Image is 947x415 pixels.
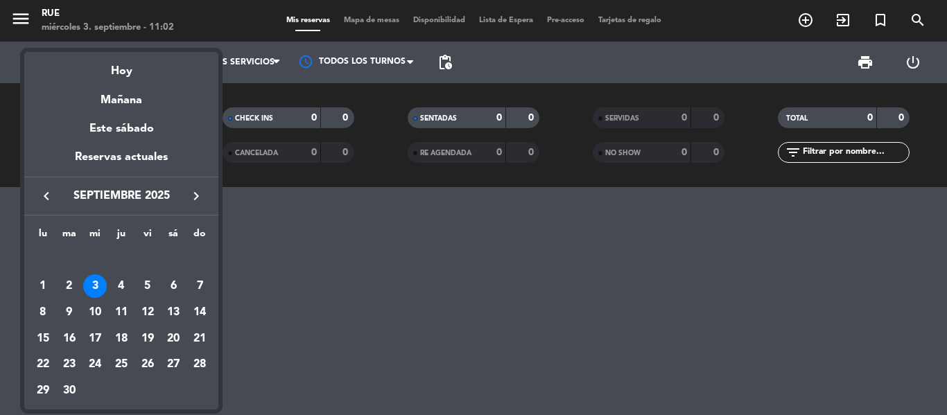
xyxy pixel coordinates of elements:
[31,274,55,298] div: 1
[134,352,161,378] td: 26 de septiembre de 2025
[162,274,185,298] div: 6
[58,274,81,298] div: 2
[30,352,56,378] td: 22 de septiembre de 2025
[162,301,185,324] div: 13
[134,226,161,247] th: viernes
[83,301,107,324] div: 10
[110,353,133,377] div: 25
[82,274,108,300] td: 3 de septiembre de 2025
[110,327,133,351] div: 18
[82,352,108,378] td: 24 de septiembre de 2025
[186,274,213,300] td: 7 de septiembre de 2025
[186,326,213,352] td: 21 de septiembre de 2025
[31,379,55,403] div: 29
[161,352,187,378] td: 27 de septiembre de 2025
[186,352,213,378] td: 28 de septiembre de 2025
[30,326,56,352] td: 15 de septiembre de 2025
[56,299,82,326] td: 9 de septiembre de 2025
[136,327,159,351] div: 19
[56,326,82,352] td: 16 de septiembre de 2025
[161,274,187,300] td: 6 de septiembre de 2025
[56,274,82,300] td: 2 de septiembre de 2025
[188,353,211,377] div: 28
[108,326,134,352] td: 18 de septiembre de 2025
[30,247,213,274] td: SEP.
[58,327,81,351] div: 16
[188,301,211,324] div: 14
[134,326,161,352] td: 19 de septiembre de 2025
[24,148,218,177] div: Reservas actuales
[136,274,159,298] div: 5
[108,226,134,247] th: jueves
[108,352,134,378] td: 25 de septiembre de 2025
[83,327,107,351] div: 17
[30,299,56,326] td: 8 de septiembre de 2025
[31,301,55,324] div: 8
[108,299,134,326] td: 11 de septiembre de 2025
[56,378,82,404] td: 30 de septiembre de 2025
[24,81,218,109] div: Mañana
[188,274,211,298] div: 7
[136,353,159,377] div: 26
[31,327,55,351] div: 15
[58,379,81,403] div: 30
[186,226,213,247] th: domingo
[30,378,56,404] td: 29 de septiembre de 2025
[56,352,82,378] td: 23 de septiembre de 2025
[161,299,187,326] td: 13 de septiembre de 2025
[56,226,82,247] th: martes
[24,52,218,80] div: Hoy
[82,299,108,326] td: 10 de septiembre de 2025
[186,299,213,326] td: 14 de septiembre de 2025
[82,226,108,247] th: miércoles
[58,353,81,377] div: 23
[24,109,218,148] div: Este sábado
[31,353,55,377] div: 22
[108,274,134,300] td: 4 de septiembre de 2025
[184,187,209,205] button: keyboard_arrow_right
[134,299,161,326] td: 12 de septiembre de 2025
[188,327,211,351] div: 21
[110,274,133,298] div: 4
[162,327,185,351] div: 20
[161,326,187,352] td: 20 de septiembre de 2025
[162,353,185,377] div: 27
[82,326,108,352] td: 17 de septiembre de 2025
[59,187,184,205] span: septiembre 2025
[134,274,161,300] td: 5 de septiembre de 2025
[30,226,56,247] th: lunes
[38,188,55,204] i: keyboard_arrow_left
[34,187,59,205] button: keyboard_arrow_left
[110,301,133,324] div: 11
[136,301,159,324] div: 12
[188,188,205,204] i: keyboard_arrow_right
[30,274,56,300] td: 1 de septiembre de 2025
[83,274,107,298] div: 3
[58,301,81,324] div: 9
[161,226,187,247] th: sábado
[83,353,107,377] div: 24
